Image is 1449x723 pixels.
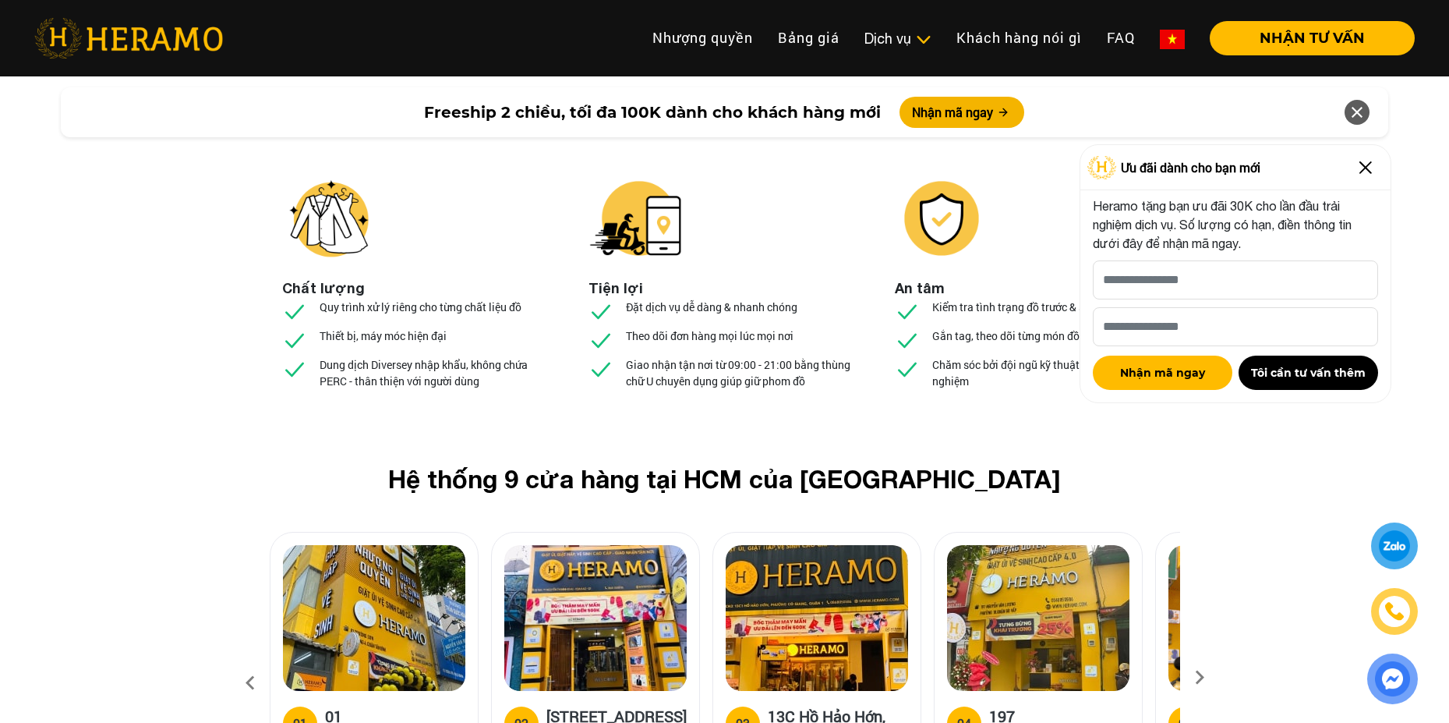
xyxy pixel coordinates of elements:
[1121,158,1260,177] span: Ưu đãi dành cho bạn mới
[1094,21,1147,55] a: FAQ
[1210,21,1415,55] button: NHẬN TƯ VẤN
[895,172,988,265] img: heramo-giat-hap-giat-kho-an-tam
[1160,30,1185,49] img: vn-flag.png
[282,328,307,353] img: checked.svg
[282,299,307,324] img: checked.svg
[588,328,613,353] img: checked.svg
[320,328,447,344] p: Thiết bị, máy móc hiện đại
[424,101,881,124] span: Freeship 2 chiều, tối đa 100K dành cho khách hàng mới
[726,545,908,691] img: heramo-13c-ho-hao-hon-quan-1
[765,21,852,55] a: Bảng giá
[895,278,945,299] li: An tâm
[1386,603,1404,620] img: phone-icon
[932,299,1139,315] p: Kiểm tra tình trạng đồ trước & sau khi xử lý
[947,545,1129,691] img: heramo-197-nguyen-van-luong
[626,299,797,315] p: Đặt dịch vụ dễ dàng & nhanh chóng
[895,299,920,324] img: checked.svg
[1239,356,1378,390] button: Tôi cần tư vấn thêm
[1093,356,1232,390] button: Nhận mã ngay
[640,21,765,55] a: Nhượng quyền
[626,328,793,344] p: Theo dõi đơn hàng mọi lúc mọi nơi
[504,545,687,691] img: heramo-18a-71-nguyen-thi-minh-khai-quan-1
[283,545,465,691] img: heramo-01-truong-son-quan-tan-binh
[588,278,643,299] li: Tiện lợi
[34,18,223,58] img: heramo-logo.png
[932,356,1168,389] p: Chăm sóc bởi đội ngũ kỹ thuật nhiều năm kinh nghiệm
[1197,31,1415,45] a: NHẬN TƯ VẤN
[282,356,307,381] img: checked.svg
[1373,590,1415,633] a: phone-icon
[626,356,861,389] p: Giao nhận tận nơi từ 09:00 - 21:00 bằng thùng chữ U chuyên dụng giúp giữ phom đồ
[320,356,555,389] p: Dung dịch Diversey nhập khẩu, không chứa PERC - thân thiện với người dùng
[895,356,920,381] img: checked.svg
[282,172,376,265] img: heramo-giat-hap-giat-kho-chat-luong
[588,356,613,381] img: checked.svg
[1093,197,1378,253] p: Heramo tặng bạn ưu đãi 30K cho lần đầu trải nghiệm dịch vụ. Số lượng có hạn, điền thông tin dưới ...
[588,299,613,324] img: checked.svg
[320,299,521,315] p: Quy trình xử lý riêng cho từng chất liệu đồ
[1168,545,1351,691] img: heramo-179b-duong-3-thang-2-phuong-11-quan-10
[915,32,931,48] img: subToggleIcon
[899,97,1024,128] button: Nhận mã ngay
[1087,156,1117,179] img: Logo
[932,328,1080,344] p: Gắn tag, theo dõi từng món đồ
[1353,155,1378,180] img: Close
[864,28,931,49] div: Dịch vụ
[588,172,682,265] img: heramo-giat-hap-giat-kho-tien-loi
[895,328,920,353] img: checked.svg
[282,278,365,299] li: Chất lượng
[944,21,1094,55] a: Khách hàng nói gì
[295,464,1155,494] h2: Hệ thống 9 cửa hàng tại HCM của [GEOGRAPHIC_DATA]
